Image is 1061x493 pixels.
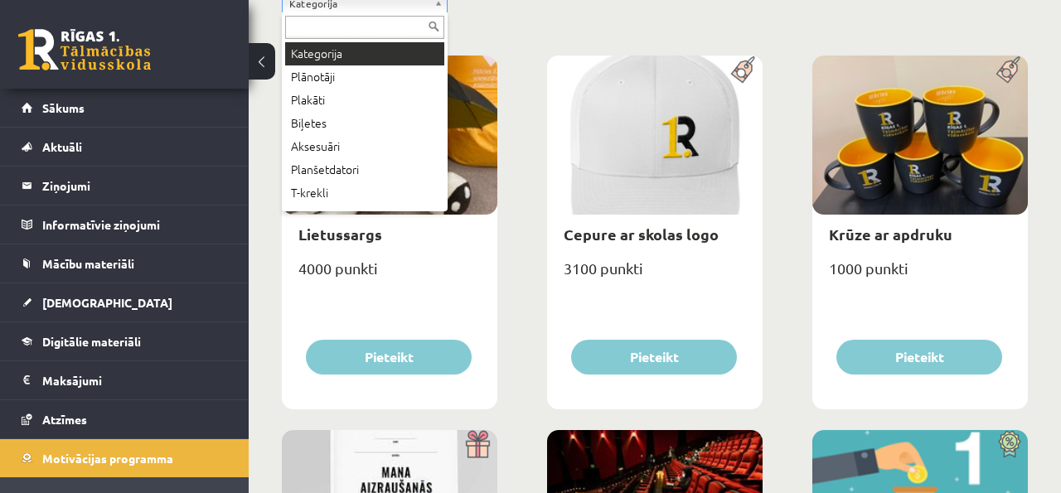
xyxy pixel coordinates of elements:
[285,112,444,135] div: Biļetes
[285,135,444,158] div: Aksesuāri
[285,205,444,228] div: Suvenīri
[285,42,444,65] div: Kategorija
[285,181,444,205] div: T-krekli
[285,65,444,89] div: Plānotāji
[285,89,444,112] div: Plakāti
[285,158,444,181] div: Planšetdatori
